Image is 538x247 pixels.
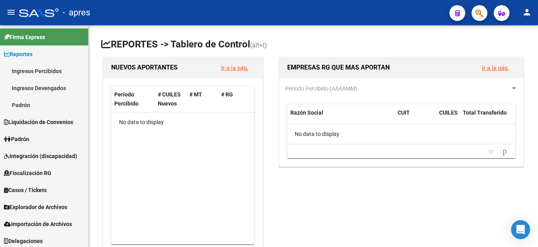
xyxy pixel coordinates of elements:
button: Ir a la pág. [215,60,255,75]
span: EMPRESAS RG QUE MAS APORTAN [287,64,390,71]
a: Ir a la pág. [221,64,248,72]
mat-icon: person [522,8,532,17]
span: # MT [189,91,202,98]
a: go to next page [499,147,510,156]
a: go to previous page [486,147,497,156]
span: Período Percibido [114,91,138,107]
span: Importación de Archivos [4,220,72,228]
mat-icon: menu [6,8,16,17]
div: No data to display [287,124,515,144]
span: Liquidación de Convenios [4,118,73,126]
span: CUILES [439,109,458,116]
span: Casos / Tickets [4,186,47,194]
span: Fiscalización RG [4,169,51,177]
span: Firma Express [4,33,45,41]
span: Razón Social [290,109,323,116]
span: Delegaciones [4,237,43,245]
span: # RG [221,91,233,98]
span: Reportes [4,50,32,58]
a: Ir a la pág. [482,64,509,72]
datatable-header-cell: CUIT [394,104,436,130]
datatable-header-cell: # RG [218,86,250,112]
span: (alt+t) [250,41,267,49]
div: Open Intercom Messenger [511,220,530,239]
span: Total Transferido [463,109,507,116]
datatable-header-cell: CUILES [436,104,460,130]
span: # CUILES Nuevos [158,91,181,107]
span: - apres [63,4,90,21]
span: CUIT [398,109,410,116]
div: No data to display [111,113,254,132]
datatable-header-cell: Razón Social [287,104,394,130]
h1: REPORTES -> Tablero de Control [101,38,525,52]
datatable-header-cell: Período Percibido [111,86,155,112]
span: Explorador de Archivos [4,203,67,211]
datatable-header-cell: # CUILES Nuevos [155,86,186,112]
datatable-header-cell: Total Transferido [460,104,515,130]
span: Padrón [4,135,29,143]
span: Integración (discapacidad) [4,152,77,160]
button: Ir a la pág. [475,60,515,75]
span: Período Percibido (AAAAMM) [285,85,357,92]
span: NUEVOS APORTANTES [111,64,178,71]
datatable-header-cell: # MT [186,86,218,112]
